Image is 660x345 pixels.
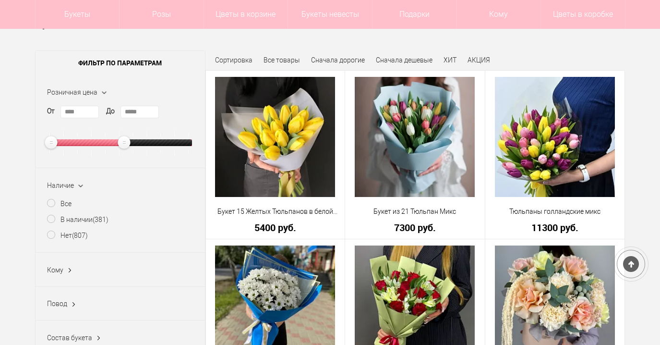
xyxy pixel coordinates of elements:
label: Все [47,199,72,209]
span: Кому [47,266,63,274]
a: Сначала дешевые [376,56,432,64]
span: Состав букета [47,334,92,342]
a: Букет из 21 Тюльпан Микс [351,207,479,217]
a: АКЦИЯ [468,56,490,64]
label: В наличии [47,215,108,225]
small: 329 товаров [76,20,120,43]
a: Все товары [264,56,300,64]
a: 7300 руб. [351,222,479,233]
a: 11300 руб. [492,222,619,233]
label: От [47,106,55,116]
label: До [106,106,115,116]
a: Сначала дорогие [311,56,365,64]
span: Сортировка [215,56,252,64]
a: Букет 15 Желтых Тюльпанов в белой пленке [212,207,339,217]
span: Фильтр по параметрам [36,51,205,75]
a: 5400 руб. [212,222,339,233]
span: Повод [47,300,67,308]
img: Тюльпаны голландские микс [495,77,615,197]
span: Наличие [47,182,74,189]
img: Букет 15 Желтых Тюльпанов в белой пленке [215,77,335,197]
ins: (381) [93,216,108,223]
ins: (807) [72,232,88,239]
label: Нет [47,231,88,241]
a: Тюльпаны голландские микс [492,207,619,217]
a: ХИТ [444,56,456,64]
span: Розничная цена [47,88,97,96]
img: Букет из 21 Тюльпан Микс [355,77,475,197]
